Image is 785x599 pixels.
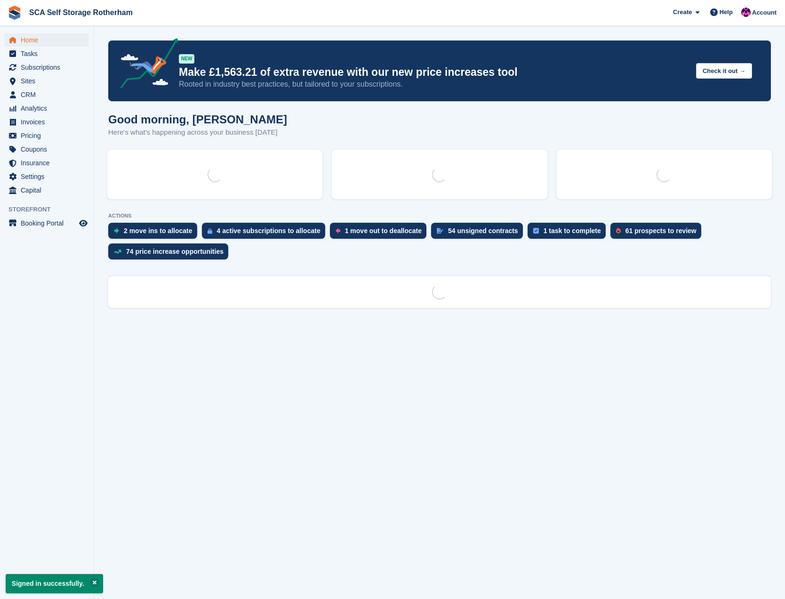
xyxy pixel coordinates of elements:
[5,115,89,129] a: menu
[21,217,77,230] span: Booking Portal
[336,228,340,234] img: move_outs_to_deallocate_icon-f764333ba52eb49d3ac5e1228854f67142a1ed5810a6f6cc68b1a99e826820c5.svg
[741,8,751,17] img: Sam Chapman
[752,8,777,17] span: Account
[114,250,121,254] img: price_increase_opportunities-93ffe204e8149a01c8c9dc8f82e8f89637d9d84a8eef4429ea346261dce0b2c0.svg
[5,47,89,60] a: menu
[21,143,77,156] span: Coupons
[217,227,320,235] div: 4 active subscriptions to allocate
[5,33,89,47] a: menu
[124,227,192,235] div: 2 move ins to allocate
[179,65,689,79] p: Make £1,563.21 of extra revenue with our new price increases tool
[179,54,194,64] div: NEW
[5,129,89,142] a: menu
[21,61,77,74] span: Subscriptions
[5,184,89,197] a: menu
[21,156,77,170] span: Insurance
[21,33,77,47] span: Home
[108,213,771,219] p: ACTIONS
[21,102,77,115] span: Analytics
[21,129,77,142] span: Pricing
[21,74,77,88] span: Sites
[21,115,77,129] span: Invoices
[21,47,77,60] span: Tasks
[330,223,431,243] a: 1 move out to deallocate
[202,223,330,243] a: 4 active subscriptions to allocate
[8,6,22,20] img: stora-icon-8386f47178a22dfd0bd8f6a31ec36ba5ce8667c1dd55bd0f319d3a0aa187defe.svg
[108,243,233,264] a: 74 price increase opportunities
[179,79,689,89] p: Rooted in industry best practices, but tailored to your subscriptions.
[528,223,610,243] a: 1 task to complete
[208,228,212,234] img: active_subscription_to_allocate_icon-d502201f5373d7db506a760aba3b589e785aa758c864c3986d89f69b8ff3...
[21,184,77,197] span: Capital
[108,113,287,126] h1: Good morning, [PERSON_NAME]
[5,61,89,74] a: menu
[78,218,89,229] a: Preview store
[5,74,89,88] a: menu
[610,223,706,243] a: 61 prospects to review
[25,5,136,20] a: SCA Self Storage Rotherham
[431,223,528,243] a: 54 unsigned contracts
[625,227,697,235] div: 61 prospects to review
[8,205,94,214] span: Storefront
[345,227,422,235] div: 1 move out to deallocate
[6,574,103,593] p: Signed in successfully.
[126,248,224,255] div: 74 price increase opportunities
[437,228,443,234] img: contract_signature_icon-13c848040528278c33f63329250d36e43548de30e8caae1d1a13099fd9432cc5.svg
[533,228,539,234] img: task-75834270c22a3079a89374b754ae025e5fb1db73e45f91037f5363f120a921f8.svg
[696,63,752,79] button: Check it out →
[448,227,518,235] div: 54 unsigned contracts
[5,88,89,101] a: menu
[5,170,89,183] a: menu
[544,227,601,235] div: 1 task to complete
[720,8,733,17] span: Help
[5,156,89,170] a: menu
[5,217,89,230] a: menu
[5,143,89,156] a: menu
[112,38,178,92] img: price-adjustments-announcement-icon-8257ccfd72463d97f412b2fc003d46551f7dbcb40ab6d574587a9cd5c0d94...
[616,228,621,234] img: prospect-51fa495bee0391a8d652442698ab0144808aea92771e9ea1ae160a38d050c398.svg
[108,127,287,138] p: Here's what's happening across your business [DATE]
[673,8,692,17] span: Create
[21,88,77,101] span: CRM
[108,223,202,243] a: 2 move ins to allocate
[21,170,77,183] span: Settings
[114,228,119,234] img: move_ins_to_allocate_icon-fdf77a2bb77ea45bf5b3d319d69a93e2d87916cf1d5bf7949dd705db3b84f3ca.svg
[5,102,89,115] a: menu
